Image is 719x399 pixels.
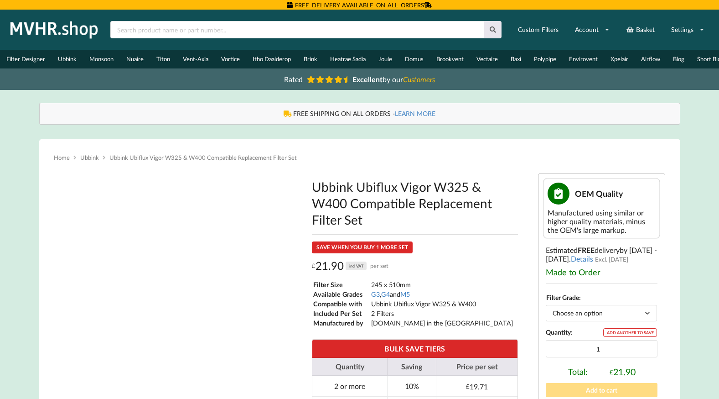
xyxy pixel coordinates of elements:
[312,178,518,228] h1: Ubbink Ubiflux Vigor W325 & W400 Compatible Replacement Filter Set
[371,319,513,327] td: [DOMAIN_NAME] in the [GEOGRAPHIC_DATA]
[370,259,388,273] span: per set
[395,110,435,117] a: LEARN MORE
[215,50,246,68] a: Vortice
[603,328,657,337] div: ADD ANOTHER TO SAVE
[546,246,657,263] span: by [DATE] - [DATE]
[610,368,613,376] span: £
[371,309,513,318] td: 2 Filters
[387,376,436,397] td: 10%
[313,290,370,299] td: Available Grades
[6,18,102,41] img: mvhr.shop.png
[512,21,564,38] a: Custom Filters
[430,50,470,68] a: Brookvent
[400,290,410,298] a: M5
[54,154,70,161] a: Home
[352,75,435,84] span: by our
[528,50,563,68] a: Polypipe
[312,259,389,273] div: 21.90
[312,241,413,253] div: SAVE WHEN YOU BUY 1 MORE SET
[387,358,436,376] th: Saving
[381,290,390,298] a: G4
[546,383,657,397] button: Add to cart
[546,267,657,277] div: Made to Order
[313,280,370,289] td: Filter Size
[568,367,588,377] span: Total:
[665,21,710,38] a: Settings
[569,21,616,38] a: Account
[297,50,324,68] a: Brink
[109,154,297,161] span: Ubbink Ubiflux Vigor W325 & W400 Compatible Replacement Filter Set
[466,383,470,390] span: £
[470,50,504,68] a: Vectaire
[313,299,370,308] td: Compatible with
[398,50,430,68] a: Domus
[284,75,303,84] span: Rated
[312,358,388,376] th: Quantity
[546,294,579,301] label: Filter Grade
[635,50,667,68] a: Airflow
[371,280,513,289] td: 245 x 510mm
[667,50,691,68] a: Blog
[575,189,623,199] span: OEM Quality
[604,50,635,68] a: Xpelair
[610,367,636,377] div: 21.90
[548,208,656,234] div: Manufactured using similar or higher quality materials, minus the OEM's large markup.
[578,246,595,254] b: FREE
[352,75,383,84] b: Excellent
[278,72,442,87] a: Rated Excellentby ourCustomers
[246,50,297,68] a: Itho Daalderop
[313,309,370,318] td: Included Per Set
[504,50,528,68] a: Baxi
[150,50,176,68] a: Titon
[372,50,398,68] a: Joule
[312,376,388,397] td: 2 or more
[346,262,367,270] div: incl VAT
[371,290,513,299] td: , and
[620,21,661,38] a: Basket
[80,154,99,161] a: Ubbink
[371,299,513,308] td: Ubbink Ubiflux Vigor W325 & W400
[313,319,370,327] td: Manufactured by
[83,50,120,68] a: Monsoon
[403,75,435,84] i: Customers
[52,50,83,68] a: Ubbink
[324,50,372,68] a: Heatrae Sadia
[176,50,215,68] a: Vent-Axia
[571,254,593,263] a: Details
[120,50,150,68] a: Nuaire
[312,259,316,273] span: £
[436,358,517,376] th: Price per set
[466,382,488,391] div: 19.71
[563,50,604,68] a: Envirovent
[110,21,484,38] input: Search product name or part number...
[312,340,517,357] th: BULK SAVE TIERS
[546,340,657,357] input: Product quantity
[49,109,671,118] div: FREE SHIPPING ON ALL ORDERS -
[371,290,380,298] a: G3
[595,256,628,263] span: Excl. [DATE]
